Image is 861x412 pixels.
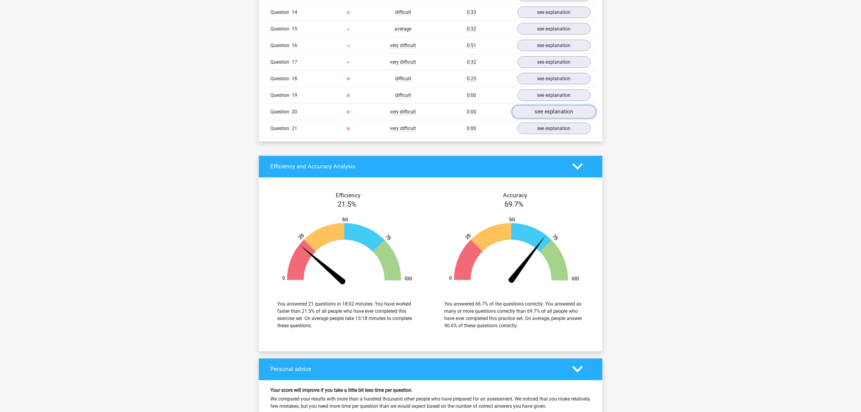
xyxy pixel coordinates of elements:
[271,163,563,170] h4: Efficiency and Accuracy Analysis
[395,9,411,15] span: difficult
[517,90,591,101] a: see explanation
[467,125,476,132] span: 0:00
[395,92,411,98] span: difficult
[517,7,591,18] a: see explanation
[271,108,292,116] span: Question
[278,301,417,330] div: You answered 21 questions in 18:02 minutes. You have worked faster than 21.5% of all people who h...
[273,217,422,286] img: 21.45c424dbdb1d.png
[445,301,584,330] div: You answered 66.7% of the questions correctly. You answered as many or more questions correctly t...
[271,75,292,82] span: Question
[271,25,292,33] span: Question
[440,217,589,286] img: 70.70fe67b65bcd.png
[271,192,426,199] h4: Efficiency
[517,56,591,68] a: see explanation
[517,23,591,35] a: see explanation
[467,9,476,15] span: 0:33
[517,123,591,134] a: see explanation
[438,192,593,199] h4: Accuracy
[467,26,476,32] span: 0:32
[271,92,292,99] span: Question
[390,109,416,115] span: very difficult
[271,388,591,393] h6: Your score will improve if you take a little bit less time per question.
[292,109,297,115] span: 20
[390,125,416,132] span: very difficult
[517,73,591,84] a: see explanation
[271,366,563,373] h4: Personal advice
[395,76,411,82] span: difficult
[338,200,357,209] span: 21.5%
[467,43,476,49] span: 0:51
[271,9,292,16] span: Question
[517,40,591,51] a: see explanation
[467,92,476,98] span: 0:00
[395,26,412,32] span: average
[292,59,297,65] span: 17
[292,92,297,98] span: 19
[467,76,476,82] span: 0:25
[292,9,297,15] span: 14
[390,43,416,49] span: very difficult
[271,59,292,66] span: Question
[292,43,297,48] span: 16
[512,105,596,119] a: see explanation
[292,125,297,131] span: 21
[467,109,476,115] span: 0:00
[271,42,292,49] span: Question
[390,59,416,65] span: very difficult
[292,76,297,81] span: 18
[271,125,292,132] span: Question
[467,59,476,65] span: 0:32
[292,26,297,32] span: 15
[504,200,523,209] span: 69.7%
[271,396,591,410] p: We compared your results with more than a hundred thousand other people who have prepared for an ...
